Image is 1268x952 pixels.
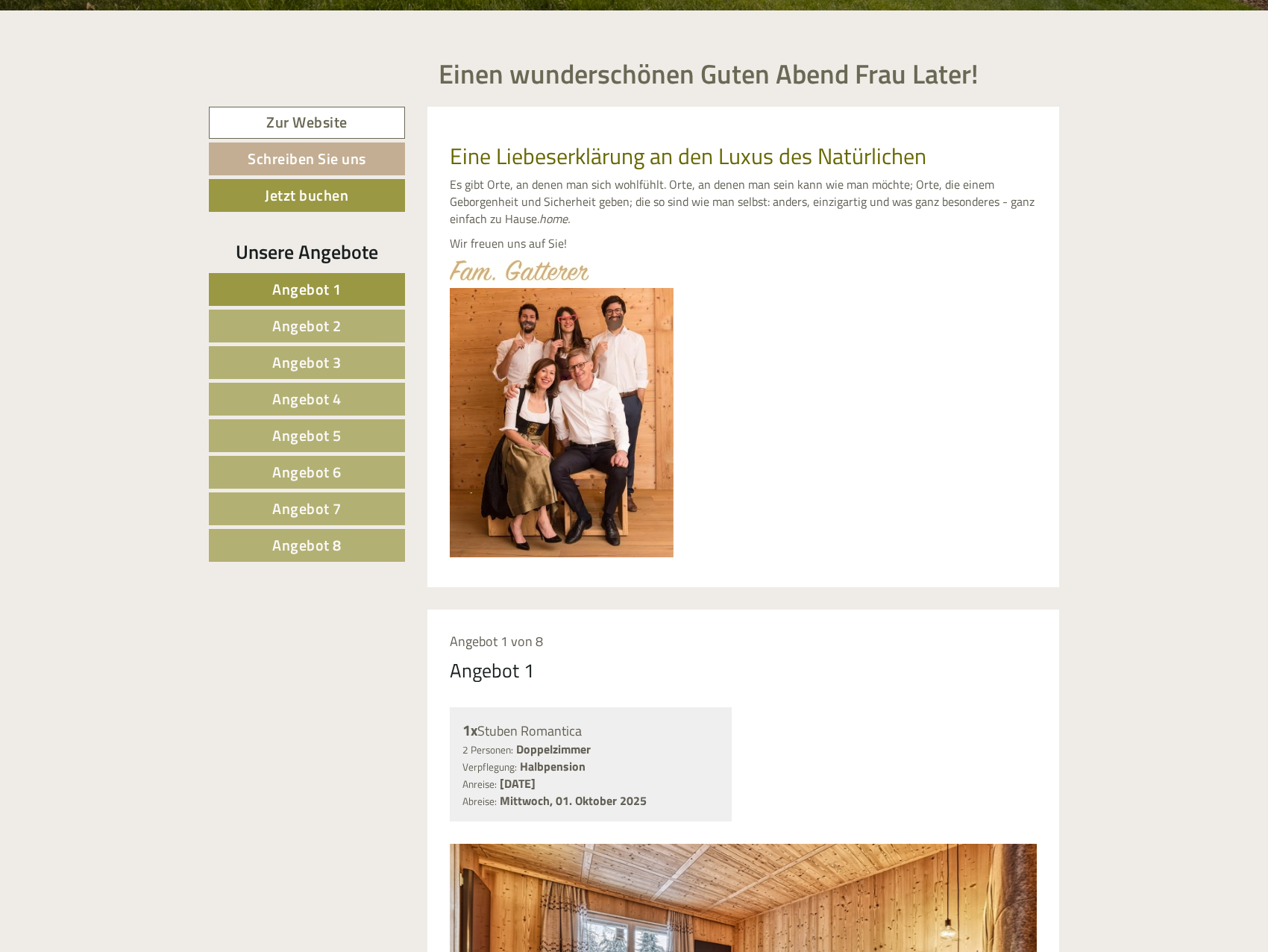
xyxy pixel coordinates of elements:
b: Doppelzimmer [516,740,591,758]
div: Angebot 1 [450,657,535,684]
b: Halbpension [520,757,586,775]
span: Angebot 4 [272,387,342,410]
span: Angebot 8 [272,533,342,557]
span: Angebot 5 [272,424,342,447]
span: Eine Liebeserklärung an den Luxus des Natürlichen [450,139,926,173]
img: image [450,288,674,557]
span: Angebot 1 [272,278,342,301]
b: [DATE] [500,774,536,792]
p: Es gibt Orte, an denen man sich wohlfühlt. Orte, an denen man sein kann wie man möchte; Orte, die... [450,176,1038,228]
em: home. [539,210,570,228]
small: Anreise: [462,777,497,792]
a: Zur Website [209,107,405,139]
p: Wir freuen uns auf Sie! [450,235,1038,252]
h1: Einen wunderschönen Guten Abend Frau Later! [439,59,979,89]
small: Abreise: [462,794,497,809]
img: image [450,260,589,281]
div: Unsere Angebote [209,238,405,266]
a: Schreiben Sie uns [209,143,405,175]
a: Jetzt buchen [209,179,405,212]
b: Mittwoch, 01. Oktober 2025 [500,792,647,809]
small: 2 Personen: [462,742,513,757]
div: Stuben Romantica [462,720,720,742]
span: Angebot 3 [272,351,342,374]
small: Verpflegung: [462,760,517,774]
span: Angebot 2 [272,314,342,337]
b: 1x [462,718,477,742]
span: Angebot 6 [272,460,342,483]
span: Angebot 7 [272,497,342,520]
span: Angebot 1 von 8 [450,631,543,651]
